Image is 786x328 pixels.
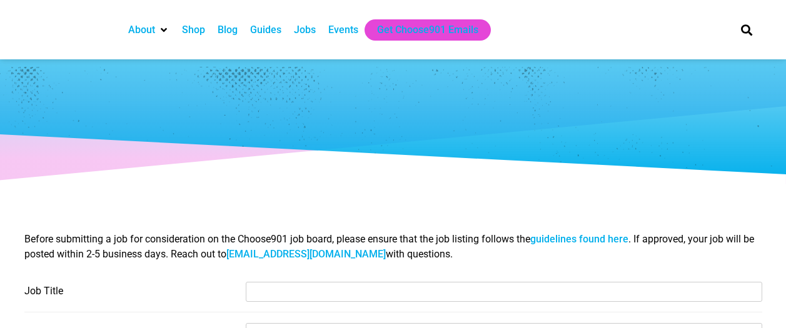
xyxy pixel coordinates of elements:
a: [EMAIL_ADDRESS][DOMAIN_NAME] [226,248,386,260]
a: About [128,22,155,37]
nav: Main nav [122,19,720,41]
a: Events [328,22,358,37]
a: Jobs [294,22,316,37]
a: Guides [250,22,281,37]
a: Get Choose901 Emails [377,22,478,37]
a: Blog [218,22,238,37]
div: About [122,19,176,41]
a: guidelines found here [530,233,628,245]
div: Search [736,19,757,40]
a: Shop [182,22,205,37]
span: Before submitting a job for consideration on the Choose901 job board, please ensure that the job ... [24,233,754,260]
label: Job Title [24,281,238,301]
